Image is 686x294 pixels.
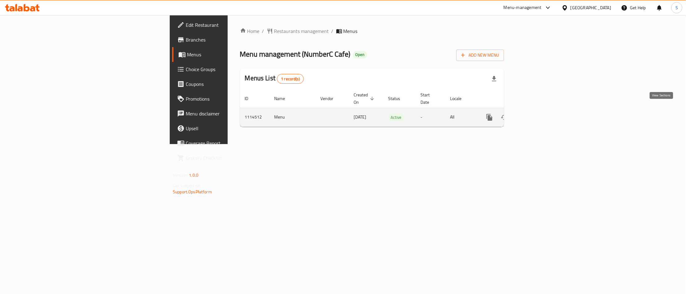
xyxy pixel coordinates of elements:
[461,51,499,59] span: Add New Menu
[504,4,542,11] div: Menu-management
[172,151,284,165] a: Grocery Checklist
[421,91,438,106] span: Start Date
[388,114,404,121] span: Active
[353,51,367,58] div: Open
[245,74,304,84] h2: Menus List
[172,106,284,121] a: Menu disclaimer
[172,62,284,77] a: Choice Groups
[277,74,304,84] div: Total records count
[186,154,279,162] span: Grocery Checklist
[487,71,501,86] div: Export file
[186,66,279,73] span: Choice Groups
[270,108,316,127] td: Menu
[172,18,284,32] a: Edit Restaurant
[343,27,358,35] span: Menus
[186,95,279,103] span: Promotions
[450,95,470,102] span: Locale
[173,182,201,190] span: Get support on:
[277,76,303,82] span: 1 record(s)
[245,95,257,102] span: ID
[274,95,293,102] span: Name
[353,52,367,57] span: Open
[186,139,279,147] span: Coverage Report
[172,91,284,106] a: Promotions
[331,27,334,35] li: /
[570,4,611,11] div: [GEOGRAPHIC_DATA]
[172,32,284,47] a: Branches
[482,110,497,125] button: more
[189,171,198,179] span: 1.0.0
[354,91,376,106] span: Created On
[456,50,504,61] button: Add New Menu
[186,21,279,29] span: Edit Restaurant
[497,110,512,125] button: Change Status
[173,188,212,196] a: Support.OpsPlatform
[186,80,279,88] span: Coupons
[173,171,188,179] span: Version:
[186,110,279,117] span: Menu disclaimer
[240,89,546,127] table: enhanced table
[321,95,342,102] span: Vendor
[676,4,678,11] span: S
[354,113,367,121] span: [DATE]
[477,89,546,108] th: Actions
[445,108,477,127] td: All
[186,36,279,43] span: Branches
[267,27,329,35] a: Restaurants management
[186,125,279,132] span: Upsell
[187,51,279,58] span: Menus
[172,136,284,151] a: Coverage Report
[274,27,329,35] span: Restaurants management
[388,95,408,102] span: Status
[172,121,284,136] a: Upsell
[240,27,504,35] nav: breadcrumb
[240,47,351,61] span: Menu management ( NumberC Cafe )
[172,77,284,91] a: Coupons
[416,108,445,127] td: -
[172,47,284,62] a: Menus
